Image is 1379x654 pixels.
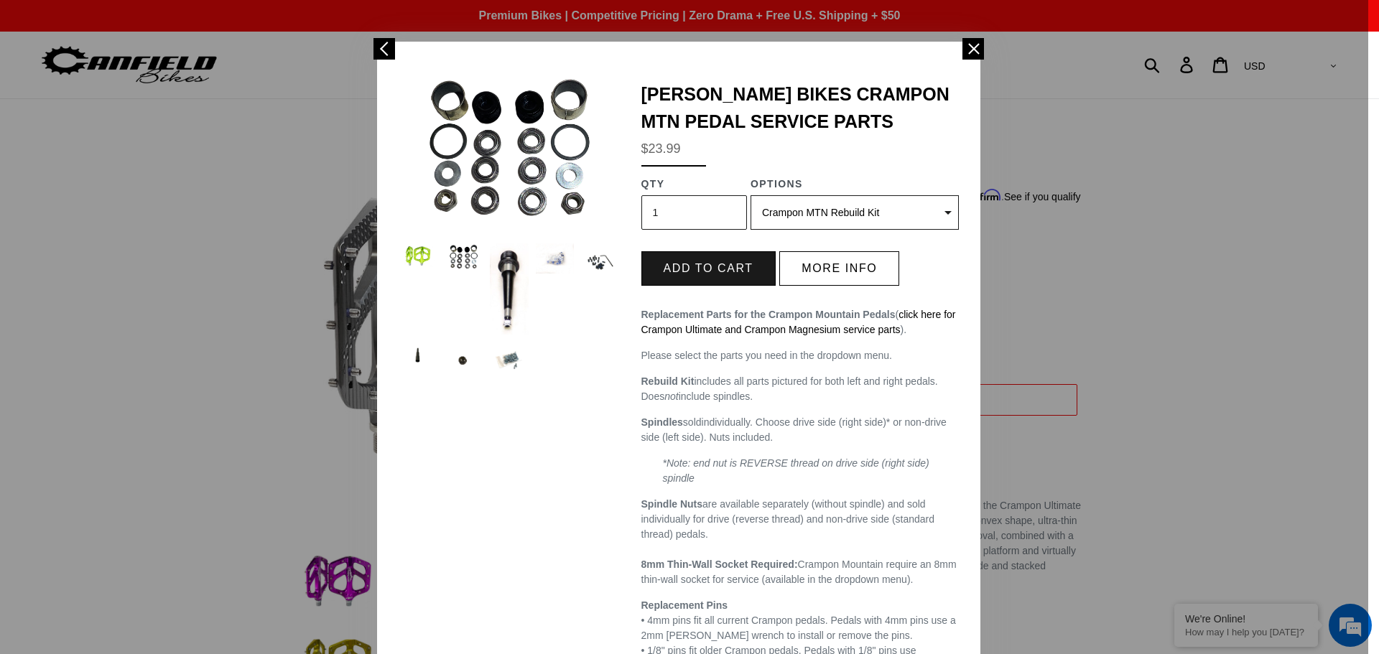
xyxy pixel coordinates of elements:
div: Chat with us now [96,80,263,99]
p: includes all parts pictured for both left and right pedals. Does include spindles. [641,374,959,404]
strong: Replacement Parts for the Crampon Mountain Pedals [641,309,896,320]
button: Add to cart [641,251,776,286]
p: ( ). [641,307,959,337]
a: click here for Crampon Ultimate and Crampon Magnesium service parts [641,309,956,335]
strong: Rebuild Kit [641,375,695,387]
div: [PERSON_NAME] Bikes Crampon MTN Pedal Service Parts [641,81,959,135]
strong: Spindles [641,416,683,428]
span: Please select the parts you need in the dropdown menu. [641,350,892,361]
img: Canfield-Bikes-Crampon-Mountain-Rebuild-Kit.png [399,70,620,236]
span: sold [683,416,702,428]
em: not [664,391,678,402]
img: d_696896380_company_1647369064580_696896380 [46,72,82,108]
button: More info [779,251,899,286]
strong: 8mm Thin-Wall Socket Required: [641,559,798,570]
div: QTY [641,177,747,192]
span: We're online! [83,181,198,326]
div: Options [751,177,959,192]
textarea: Type your message and hit 'Enter' [7,392,274,442]
div: Navigation go back [16,79,37,101]
strong: Replacement Pins [641,599,728,611]
em: *Note: end nut is REVERSE thread on drive side (right side) spindle [663,457,929,484]
span: $23.99 [641,141,681,156]
p: are available separately (without spindle) and sold individually for drive (reverse thread) and n... [641,497,959,587]
p: individually. Choose drive side (right side)* or non-drive side (left side). Nuts included. [641,415,959,445]
strong: Spindle Nuts [641,498,703,510]
div: Minimize live chat window [236,7,270,42]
